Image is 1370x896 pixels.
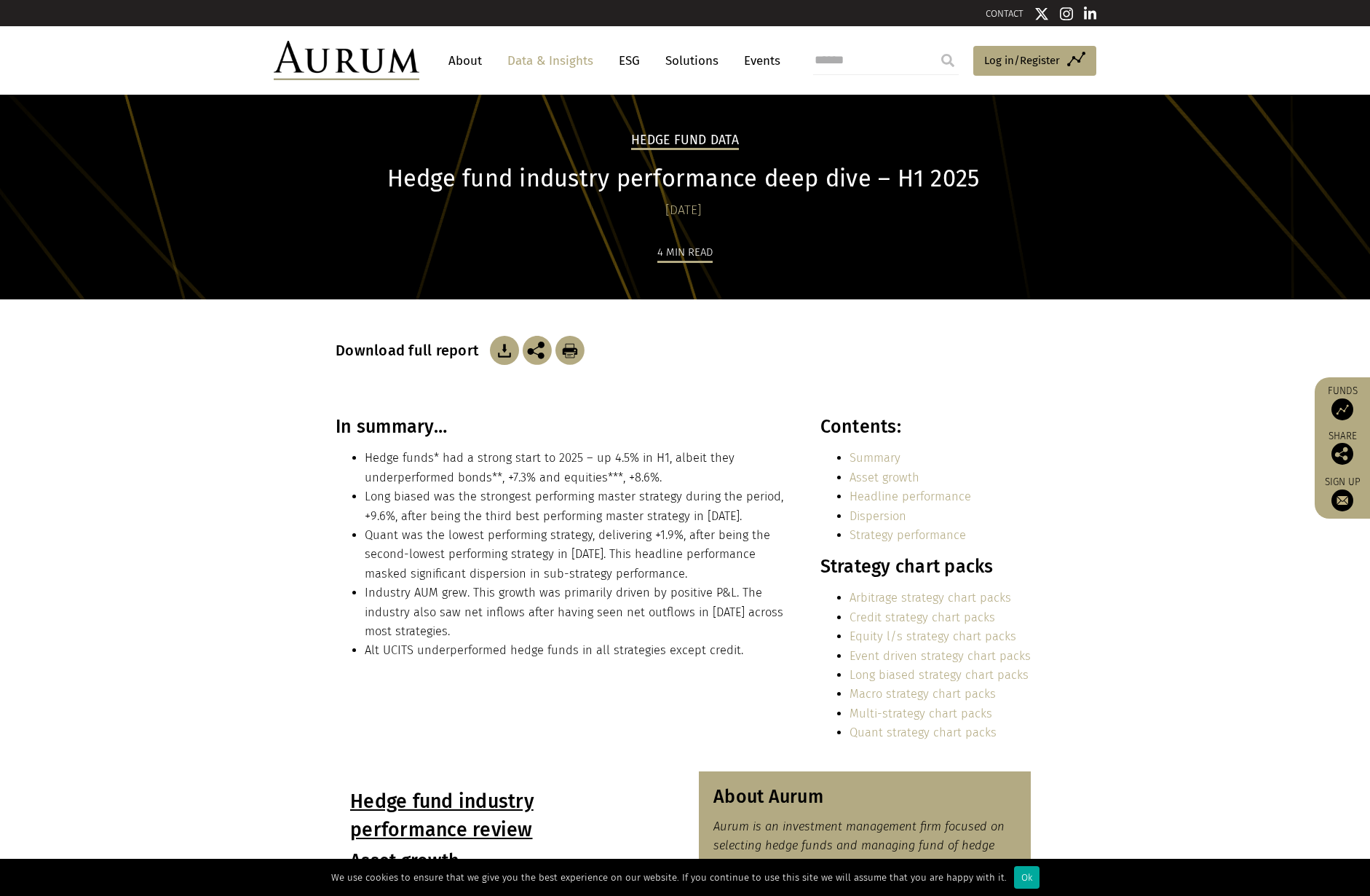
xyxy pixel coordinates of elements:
[850,451,900,465] a: Summary
[611,47,647,74] a: ESG
[850,726,997,739] a: Quant strategy chart packs
[713,786,1016,808] h3: About Aurum
[850,649,1031,663] a: Event driven strategy chart packs
[1084,7,1097,21] img: Linkedin icon
[490,336,519,365] img: Download Article
[336,200,1031,221] div: [DATE]
[1331,490,1353,511] img: Sign up to our newsletter
[350,790,534,841] u: Hedge fund industry performance review
[658,47,726,74] a: Solutions
[850,471,919,484] a: Asset growth
[523,336,552,365] img: Share this post
[737,47,780,74] a: Events
[850,490,971,503] a: Headline performance
[986,8,1023,19] a: CONTACT
[336,165,1031,193] h1: Hedge fund industry performance deep dive – H1 2025
[850,687,996,701] a: Macro strategy chart packs
[820,556,1031,578] h3: Strategy chart packs
[850,668,1029,682] a: Long biased strategy chart packs
[1322,385,1363,420] a: Funds
[631,133,739,150] h2: Hedge Fund Data
[1331,398,1353,420] img: Access Funds
[1331,443,1353,465] img: Share this post
[1060,7,1073,21] img: Instagram icon
[1322,476,1363,511] a: Sign up
[365,487,788,526] li: Long biased was the strongest performing master strategy during the period, +9.6%, after being th...
[1322,431,1363,465] div: Share
[973,46,1096,76] a: Log in/Register
[336,416,788,438] h3: In summary…
[441,47,489,74] a: About
[820,416,1031,438] h3: Contents:
[365,449,788,487] li: Hedge funds* had a strong start to 2025 – up 4.5% in H1, albeit they underperformed bonds**, +7.3...
[350,850,653,872] h3: Asset growth
[850,707,992,720] a: Multi-strategy chart packs
[1034,7,1049,21] img: Twitter icon
[657,243,713,263] div: 4 min read
[274,41,419,80] img: Aurum
[336,342,486,359] h3: Download full report
[850,629,1016,643] a: Equity l/s strategy chart packs
[933,46,962,75] input: Submit
[555,336,585,365] img: Download Article
[365,526,788,583] li: Quant was the lowest performing strategy, delivering +1.9%, after being the second-lowest perform...
[850,509,906,523] a: Dispersion
[984,52,1060,69] span: Log in/Register
[850,528,966,542] a: Strategy performance
[365,583,788,641] li: Industry AUM grew. This growth was primarily driven by positive P&L. The industry also saw net in...
[850,610,995,624] a: Credit strategy chart packs
[1014,866,1040,889] div: Ok
[365,641,788,660] li: Alt UCITS underperformed hedge funds in all strategies except credit.
[500,47,601,74] a: Data & Insights
[850,591,1011,605] a: Arbitrage strategy chart packs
